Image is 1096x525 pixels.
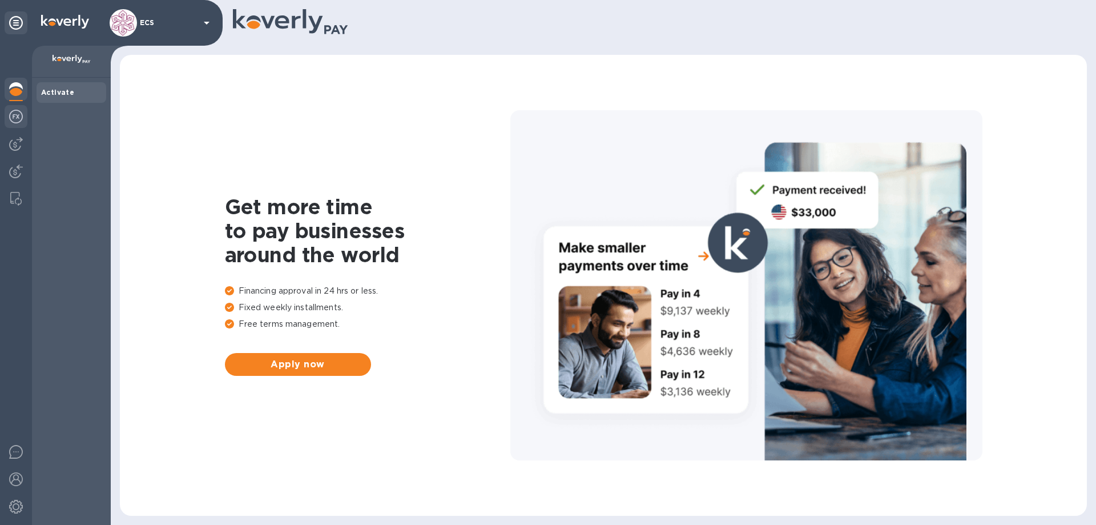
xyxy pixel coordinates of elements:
b: Activate [41,88,74,97]
p: Fixed weekly installments. [225,302,510,314]
span: Apply now [234,358,362,371]
img: Foreign exchange [9,110,23,123]
button: Apply now [225,353,371,376]
div: Unpin categories [5,11,27,34]
p: ECS [140,19,197,27]
img: Logo [41,15,89,29]
p: Financing approval in 24 hrs or less. [225,285,510,297]
h1: Get more time to pay businesses around the world [225,195,510,267]
p: Free terms management. [225,318,510,330]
